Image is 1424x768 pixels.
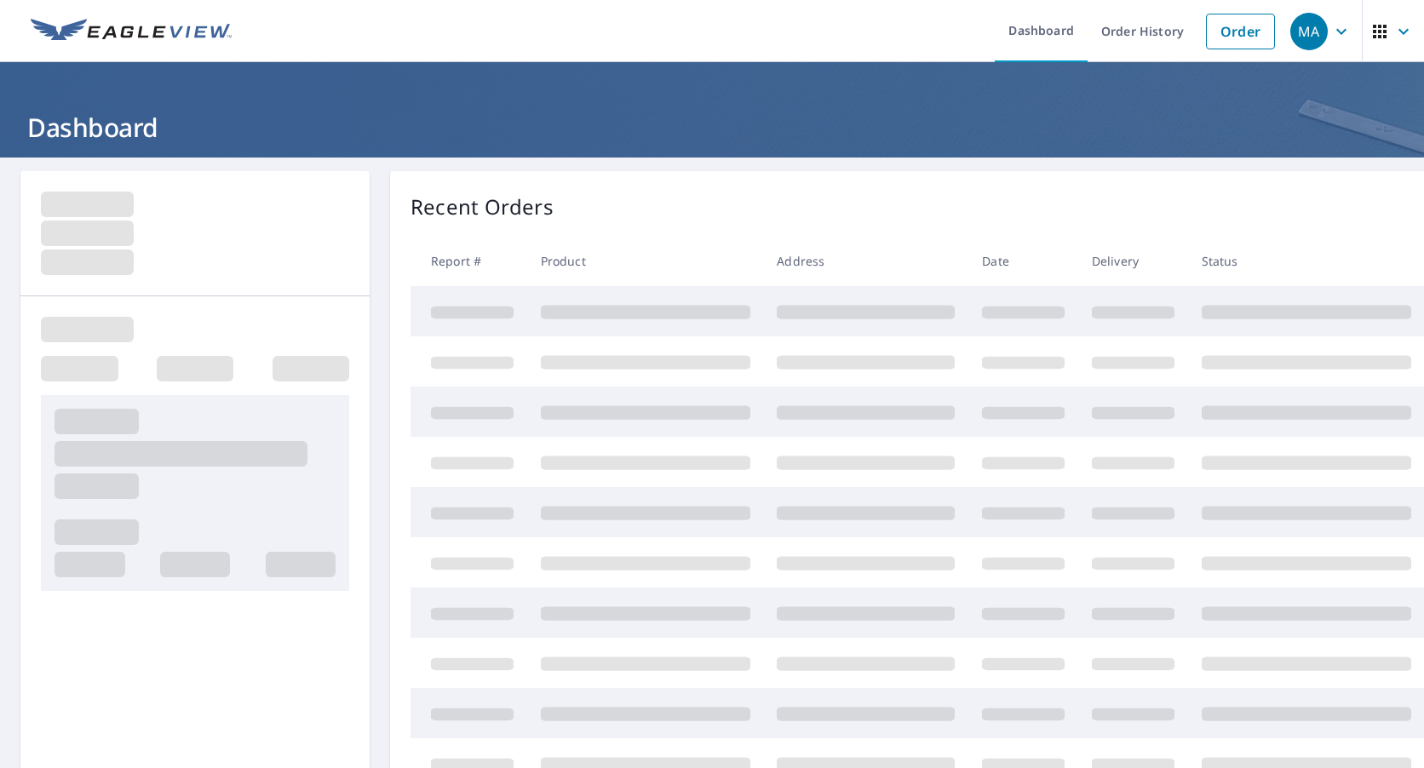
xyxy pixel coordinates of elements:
[411,236,527,286] th: Report #
[1078,236,1188,286] th: Delivery
[411,192,554,222] p: Recent Orders
[20,110,1404,145] h1: Dashboard
[763,236,968,286] th: Address
[968,236,1078,286] th: Date
[1206,14,1275,49] a: Order
[1290,13,1328,50] div: MA
[527,236,764,286] th: Product
[31,19,232,44] img: EV Logo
